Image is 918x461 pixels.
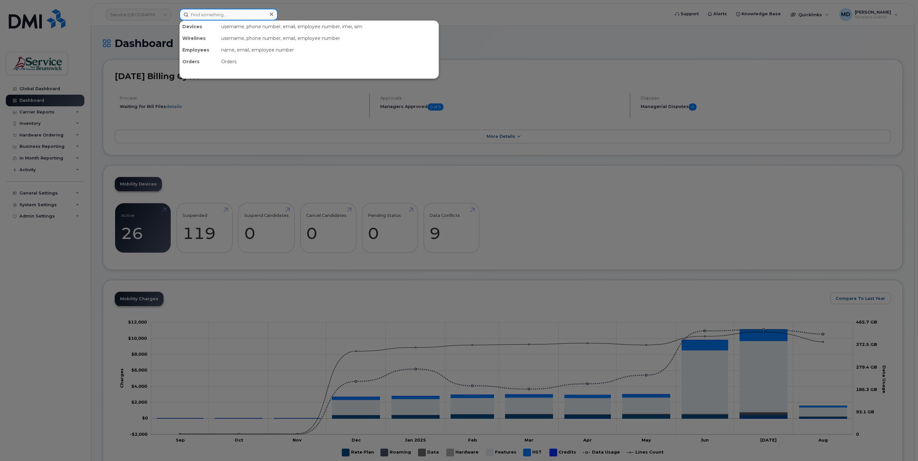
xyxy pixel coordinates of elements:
[180,32,219,44] div: Wirelines
[219,56,439,67] div: Orders
[180,44,219,56] div: Employees
[219,32,439,44] div: username, phone number, email, employee number
[219,21,439,32] div: username, phone number, email, employee number, imei, sim
[219,44,439,56] div: name, email, employee number
[180,21,219,32] div: Devices
[180,56,219,67] div: Orders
